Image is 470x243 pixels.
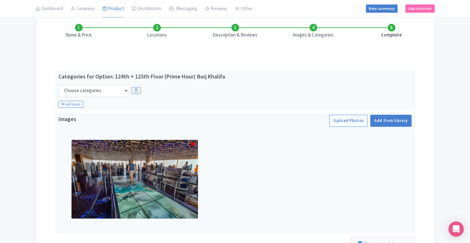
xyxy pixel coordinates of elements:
[58,101,84,108] i: Add more
[196,24,274,39] li: Description & Reviews
[352,24,431,39] li: Complete
[40,24,118,39] li: Name & Price
[366,4,398,13] a: View summary
[118,24,196,39] li: Locations
[329,115,368,127] button: Upload Photos
[448,221,464,237] div: Open Intercom Messenger
[58,73,225,80] div: Categories for Option: 124th + 125th Floor (Prime Hour) Burj Khalifa
[274,24,352,39] li: Images & Categories
[370,115,412,127] a: Add from library
[71,139,198,219] img: tom3585zhyw6oezvmkgo.webp
[58,115,76,125] span: Images
[405,4,434,13] a: Subscription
